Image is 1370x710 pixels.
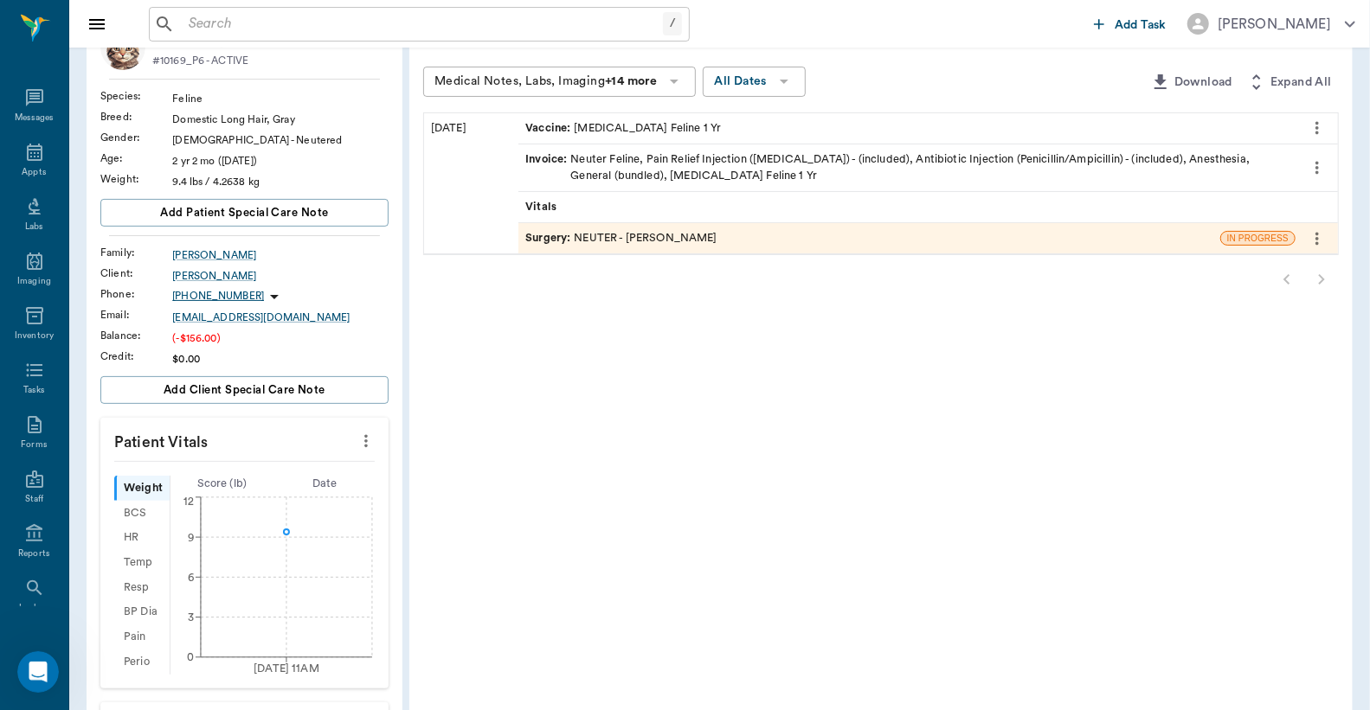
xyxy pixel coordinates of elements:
div: Email : [100,307,172,323]
div: Staff [25,493,43,506]
div: Tasks [23,384,45,397]
span: Surgery : [525,230,574,246]
div: [PERSON_NAME] [1218,14,1331,35]
div: Forms [21,438,47,451]
div: Feline [172,91,389,106]
div: Messages [15,112,55,125]
button: All Dates [703,67,806,97]
a: [PERSON_NAME] [172,247,389,263]
div: Imaging [17,275,51,288]
button: [PERSON_NAME] [1174,8,1369,40]
div: Appts [22,166,46,179]
p: #10169_P6 - ACTIVE [152,53,248,68]
div: Weight [114,476,170,501]
div: Age : [100,150,172,166]
div: Labs [25,221,43,233]
div: Gender : [100,130,172,145]
div: / [663,12,682,35]
button: more [1303,153,1331,182]
div: 2 yr 2 mo ([DATE]) [172,153,389,169]
p: [PHONE_NUMBER] [172,289,264,304]
div: 9.4 lbs / 4.2638 kg [172,174,389,189]
div: Temp [114,550,170,575]
input: Search [182,12,663,36]
span: Expand All [1270,72,1332,93]
div: Date [273,476,376,492]
div: Reports [18,547,50,560]
b: +14 more [605,75,657,87]
button: Add Task [1087,8,1174,40]
div: Domestic Long Hair, Gray [172,112,389,127]
div: [DATE] [424,113,518,254]
div: Score ( lb ) [170,476,273,492]
iframe: Intercom live chat [17,651,59,693]
button: more [1303,113,1331,143]
button: Add patient Special Care Note [100,199,389,227]
div: BCS [114,501,170,526]
a: [EMAIL_ADDRESS][DOMAIN_NAME] [172,310,389,325]
span: Add client Special Care Note [164,381,325,400]
div: Phone : [100,286,172,302]
div: HR [114,526,170,551]
tspan: 6 [188,572,194,583]
div: Breed : [100,109,172,125]
button: more [1303,224,1331,253]
button: Download [1143,67,1239,99]
tspan: 12 [183,496,194,507]
p: Patient Vitals [100,418,389,461]
div: Lookup [19,602,49,615]
div: Balance : [100,328,172,343]
button: Add client Special Care Note [100,376,389,404]
div: [DEMOGRAPHIC_DATA] - Neutered [172,132,389,148]
tspan: 9 [188,532,194,542]
div: BP Dia [114,600,170,625]
span: IN PROGRESS [1221,232,1295,245]
button: Close drawer [80,7,114,42]
div: Pain [114,624,170,649]
div: Medical Notes, Labs, Imaging [434,71,657,93]
div: Resp [114,575,170,600]
span: Add patient Special Care Note [160,203,328,222]
tspan: [DATE] 11AM [254,663,319,674]
div: Client : [100,265,172,281]
div: Perio [114,649,170,675]
span: Vitals [525,199,560,215]
tspan: 0 [187,652,194,662]
div: [MEDICAL_DATA] Feline 1 Yr [525,120,721,137]
div: $0.00 [172,351,389,367]
img: Profile Image [100,25,145,70]
div: Credit : [100,349,172,364]
button: more [352,426,380,456]
div: Weight : [100,171,172,187]
div: NEUTER - [PERSON_NAME] [525,230,717,246]
div: Inventory [15,329,54,342]
span: Invoice : [525,151,570,184]
div: Family : [100,245,172,260]
tspan: 3 [188,612,194,623]
a: [PERSON_NAME] [172,268,389,284]
div: (-$156.00) [172,330,389,346]
div: Species : [100,88,172,104]
button: Expand All [1239,67,1339,99]
div: Neuter Feline, Pain Relief Injection ([MEDICAL_DATA]) - (included), Antibiotic Injection (Penicil... [525,151,1289,184]
span: Vaccine : [525,120,574,137]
